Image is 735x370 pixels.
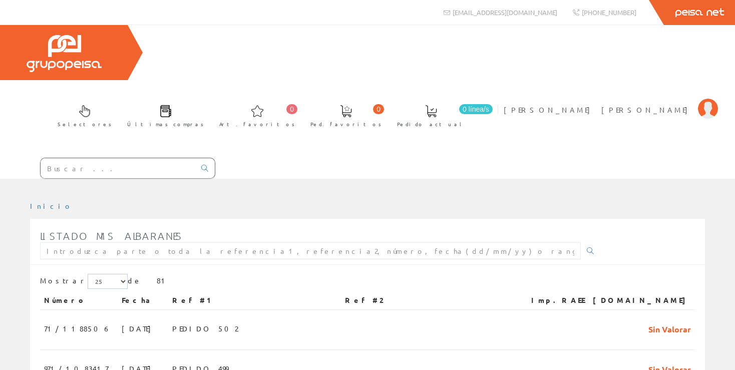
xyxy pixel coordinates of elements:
[582,8,636,17] span: [PHONE_NUMBER]
[453,8,557,17] span: [EMAIL_ADDRESS][DOMAIN_NAME]
[514,291,589,309] th: Imp.RAEE
[41,158,195,178] input: Buscar ...
[48,97,117,133] a: Selectores
[397,119,465,129] span: Pedido actual
[504,97,718,106] a: [PERSON_NAME] [PERSON_NAME]
[168,291,341,309] th: Ref #1
[40,291,118,309] th: Número
[341,291,514,309] th: Ref #2
[88,274,128,289] select: Mostrar
[44,320,111,337] span: 71/1188506
[40,242,581,259] input: Introduzca parte o toda la referencia1, referencia2, número, fecha(dd/mm/yy) o rango de fechas(dd...
[219,119,295,129] span: Art. favoritos
[504,105,693,115] span: [PERSON_NAME] [PERSON_NAME]
[373,104,384,114] span: 0
[459,104,493,114] span: 0 línea/s
[27,35,102,72] img: Grupo Peisa
[30,201,73,210] a: Inicio
[310,119,382,129] span: Ped. favoritos
[117,97,209,133] a: Últimas compras
[589,291,695,309] th: [DOMAIN_NAME]
[40,274,695,291] div: de 81
[286,104,297,114] span: 0
[40,274,128,289] label: Mostrar
[648,320,691,337] span: Sin Valorar
[172,320,238,337] span: PEDIDO 502
[118,291,168,309] th: Fecha
[40,230,183,242] span: Listado mis albaranes
[127,119,204,129] span: Últimas compras
[122,320,156,337] span: [DATE]
[58,119,112,129] span: Selectores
